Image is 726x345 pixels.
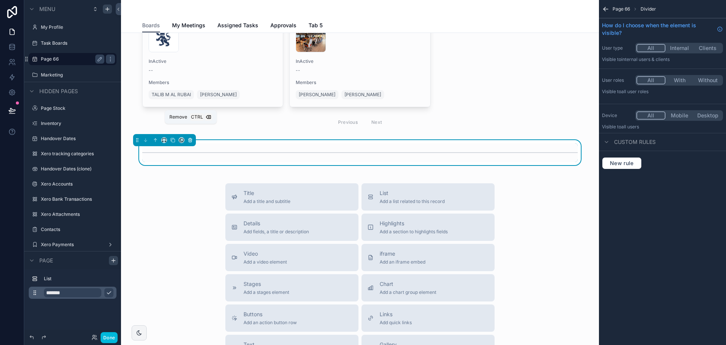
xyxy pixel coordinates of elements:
span: New rule [607,160,637,167]
span: Details [244,220,309,227]
label: Device [602,112,632,119]
span: How do I choose when the element is visible? [602,22,714,37]
button: ButtonsAdd an action button row [225,304,358,332]
span: Add a section to highlights fields [380,229,448,235]
button: ListAdd a list related to this record [361,183,495,211]
span: Add a stages element [244,289,289,295]
span: List [380,189,445,197]
span: Add an action button row [244,320,297,326]
button: Without [693,76,722,84]
label: Page Stock [41,105,112,111]
button: All [636,76,665,84]
span: Hidden pages [39,87,78,95]
span: Tab 5 [309,22,323,29]
span: Links [380,311,412,318]
span: Assigned Tasks [217,22,258,29]
span: Approvals [270,22,296,29]
span: Custom rules [614,138,656,146]
span: Title [244,189,290,197]
button: Mobile [665,111,694,120]
button: ChartAdd a chart group element [361,274,495,301]
span: Buttons [244,311,297,318]
a: Boards [142,19,160,33]
span: Highlights [380,220,448,227]
a: Assigned Tasks [217,19,258,34]
span: Chart [380,280,436,288]
button: StagesAdd a stages element [225,274,358,301]
label: Handover Dates [41,136,112,142]
span: Page [39,257,53,264]
label: Xero tracking categories [41,151,112,157]
label: User type [602,45,632,51]
button: DetailsAdd fields, a title or description [225,214,358,241]
a: Approvals [270,19,296,34]
button: TitleAdd a title and subtitle [225,183,358,211]
span: My Meetings [172,22,205,29]
a: How do I choose when the element is visible? [602,22,723,37]
label: Contacts [41,226,112,233]
label: Xero Accounts [41,181,112,187]
a: Tab 5 [309,19,323,34]
button: All [636,111,665,120]
span: Add a chart group element [380,289,436,295]
label: Page 66 [41,56,101,62]
button: VideoAdd a video element [225,244,358,271]
label: Xero Payments [41,242,101,248]
button: iframeAdd an iframe embed [361,244,495,271]
label: List [44,276,110,282]
label: Marketing [41,72,112,78]
span: Add quick links [380,320,412,326]
span: Boards [142,22,160,29]
span: All user roles [621,89,648,94]
button: HighlightsAdd a section to highlights fields [361,214,495,241]
label: Task Boards [41,40,112,46]
span: Add an iframe embed [380,259,425,265]
button: Done [101,332,118,343]
span: Stages [244,280,289,288]
label: Inventory [41,120,112,126]
label: User roles [602,77,632,83]
div: scrollable content [24,269,121,306]
button: All [636,44,665,52]
button: With [665,76,694,84]
button: New rule [602,157,642,169]
label: Xero Bank Transactions [41,196,112,202]
span: Ctrl [190,113,204,121]
button: Desktop [693,111,722,120]
span: Add fields, a title or description [244,229,309,235]
button: Internal [665,44,694,52]
span: Divider [641,6,656,12]
span: Menu [39,5,55,13]
p: Visible to [602,56,723,62]
button: LinksAdd quick links [361,304,495,332]
label: Xero Attachments [41,211,112,217]
span: all users [621,124,639,130]
span: Video [244,250,287,258]
button: Clients [693,44,722,52]
span: Page 66 [613,6,630,12]
p: Visible to [602,89,723,95]
span: Add a video element [244,259,287,265]
span: Remove [169,114,187,120]
label: Handover Dates (clone) [41,166,112,172]
p: Visible to [602,124,723,130]
span: Add a title and subtitle [244,198,290,205]
span: Internal users & clients [621,56,670,62]
a: My Meetings [172,19,205,34]
span: iframe [380,250,425,258]
label: My Profile [41,24,112,30]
